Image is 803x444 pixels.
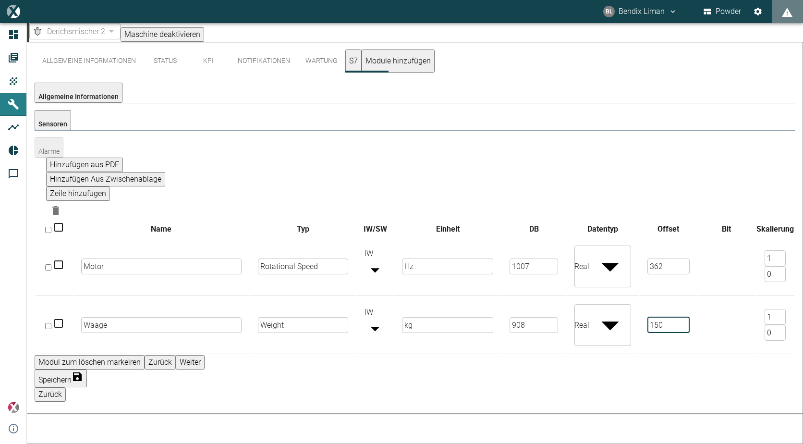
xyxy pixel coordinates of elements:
[298,49,345,73] button: Wartung
[765,309,786,325] input: Faktor
[574,261,589,272] div: Real
[35,387,66,402] button: Zurück
[250,221,356,237] th: Typ
[698,221,755,237] th: Bit
[603,6,615,17] div: BL
[345,49,362,73] button: S7
[145,355,176,370] button: Zurück
[35,137,63,158] button: Alarme
[502,221,566,237] th: DB
[365,307,386,318] div: IW
[35,110,71,130] button: Sensoren
[38,92,119,101] span: Allgemeine Informationen
[765,250,786,266] input: Faktor
[574,320,589,331] div: Real
[73,221,249,237] th: Name
[47,26,105,37] span: Derichsmischer 2
[46,201,65,220] button: Auswahl löschen
[121,27,204,42] button: Maschine deaktivieren
[35,355,145,370] button: Modul zum löschen markeiren
[32,25,105,37] a: Derichsmischer 2
[357,221,393,237] th: IW/SW
[7,5,20,18] img: logo
[46,186,110,201] button: Zeile hinzufügen
[38,119,67,129] span: Sensoren
[35,83,122,103] button: Allgemeine Informationen
[144,49,187,73] button: Status
[765,266,786,282] input: Offset
[602,3,679,20] button: bendix.liman@kansaihelios-cws.de
[35,370,87,387] button: Speichern
[640,221,697,237] th: Offset
[756,221,794,237] th: Skalierung
[749,3,766,20] button: Einstellungen
[46,172,165,186] button: Hinzufügen Aus Zwischenablage
[365,248,386,259] div: IW
[38,147,60,156] span: Alarme
[8,402,19,413] img: Xplore Logo
[765,325,786,341] input: Offset
[362,49,435,73] button: Module hinzufügen
[567,221,639,237] th: Datentyp
[187,49,230,73] button: KPI
[35,49,144,73] button: Allgemeine Informationen
[702,3,743,20] button: Powder
[176,355,205,370] button: Weiter
[46,158,123,172] button: Hinzufügen aus PDF
[230,49,298,73] button: Notifikationen
[394,221,500,237] th: Einheit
